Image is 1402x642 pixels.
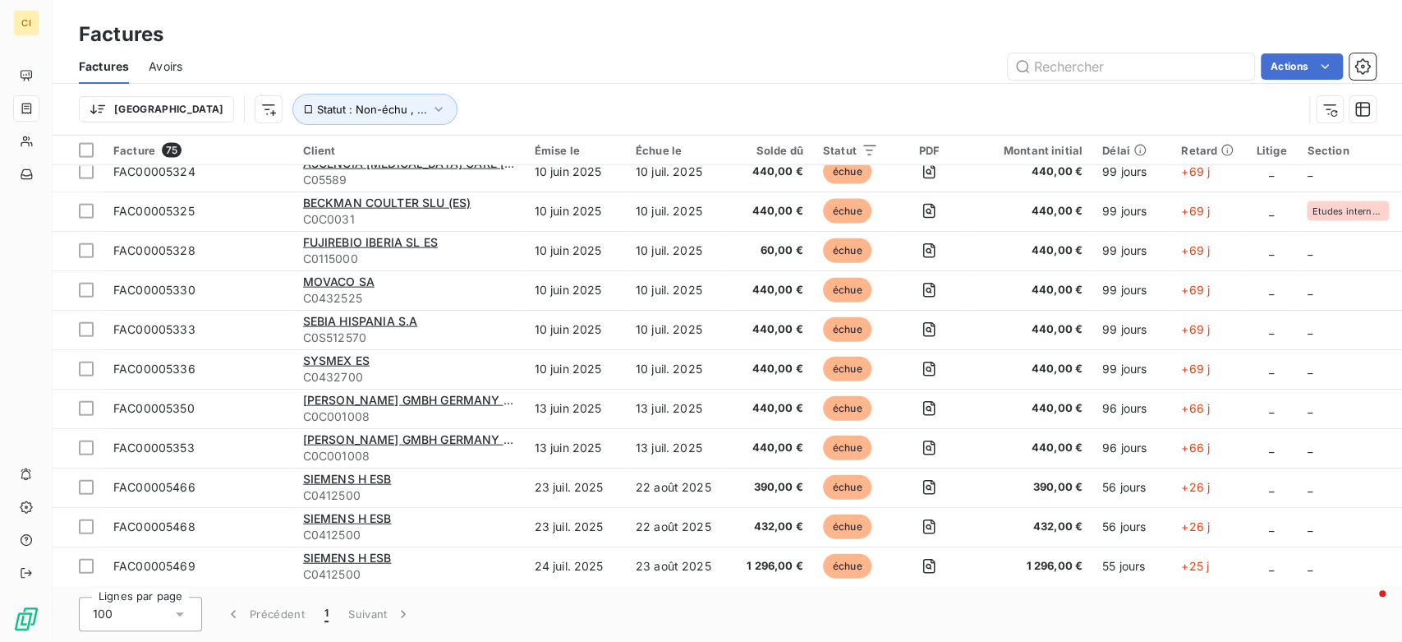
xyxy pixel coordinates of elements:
span: SYSMEX ES [303,353,370,367]
span: MOVACO SA [303,275,375,289]
span: 60,00 € [734,242,803,259]
span: +69 j [1181,164,1210,178]
td: 99 jours [1092,152,1171,192]
span: +66 j [1181,441,1210,455]
span: FAC00005353 [113,441,195,455]
td: 24 juil. 2025 [525,547,626,586]
span: C0412500 [303,487,515,504]
span: Avoirs [149,58,182,75]
span: _ [1269,559,1274,573]
span: SEBIA HISPANIA S.A [303,314,418,328]
span: FUJIREBIO IBERIA SL ES [303,235,438,249]
button: [GEOGRAPHIC_DATA] [79,96,234,122]
td: 10 juin 2025 [525,310,626,349]
span: _ [1269,322,1274,336]
span: 75 [162,143,182,158]
span: FAC00005324 [113,164,195,178]
div: Montant initial [981,144,1083,157]
span: 440,00 € [981,282,1083,298]
span: 440,00 € [981,321,1083,338]
span: 440,00 € [981,164,1083,180]
span: SIEMENS H ESB [303,472,392,486]
span: 440,00 € [734,440,803,456]
span: échue [823,278,872,303]
span: +69 j [1181,243,1210,257]
span: FAC00005350 [113,401,195,415]
span: 440,00 € [981,203,1083,219]
span: _ [1269,441,1274,455]
span: C0C001008 [303,409,515,425]
div: Retard [1181,144,1235,157]
span: _ [1269,362,1274,376]
span: échue [823,554,872,579]
td: 10 juil. 2025 [626,310,724,349]
div: Client [303,144,515,157]
span: Facture [113,144,155,157]
input: Rechercher [1008,53,1254,80]
button: Précédent [215,597,315,631]
span: FAC00005468 [113,520,195,533]
span: +69 j [1181,283,1210,297]
span: 440,00 € [734,282,803,298]
div: Solde dû [734,144,803,157]
div: Litige [1256,144,1288,157]
td: 56 jours [1092,507,1171,547]
span: 440,00 € [981,400,1083,417]
span: échue [823,199,872,224]
td: 55 jours [1092,547,1171,586]
span: _ [1307,480,1312,494]
td: 23 août 2025 [626,547,724,586]
span: Etudes internationales [1312,206,1384,216]
span: 440,00 € [734,400,803,417]
div: Échue le [636,144,715,157]
span: échue [823,436,872,460]
span: BECKMAN COULTER SLU (ES) [303,196,471,210]
td: 10 juil. 2025 [626,152,724,192]
span: _ [1307,559,1312,573]
span: 440,00 € [734,164,803,180]
span: 390,00 € [981,479,1083,496]
div: PDF [898,144,960,157]
span: échue [823,396,872,421]
span: _ [1307,164,1312,178]
td: 13 juil. 2025 [626,389,724,428]
td: 23 juil. 2025 [525,507,626,547]
span: _ [1269,401,1274,415]
span: +25 j [1181,559,1209,573]
td: 10 juil. 2025 [626,270,724,310]
span: 440,00 € [734,203,803,219]
td: 99 jours [1092,310,1171,349]
span: _ [1307,441,1312,455]
span: [PERSON_NAME] GMBH GERMANY CLT DTX [303,393,553,407]
span: FAC00005336 [113,362,195,376]
span: _ [1269,283,1274,297]
span: 432,00 € [981,519,1083,535]
span: Statut : Non-échu , ... [317,103,427,116]
span: 440,00 € [981,361,1083,377]
iframe: Intercom live chat [1346,586,1386,626]
span: échue [823,357,872,381]
td: 10 juil. 2025 [626,192,724,231]
td: 13 juin 2025 [525,428,626,468]
span: C0412500 [303,566,515,583]
span: +69 j [1181,322,1210,336]
span: _ [1307,322,1312,336]
span: FAC00005325 [113,204,195,218]
td: 96 jours [1092,428,1171,468]
button: Statut : Non-échu , ... [292,94,457,125]
span: échue [823,475,872,500]
span: C0C001008 [303,448,515,464]
span: 440,00 € [734,361,803,377]
td: 13 juil. 2025 [626,428,724,468]
span: +69 j [1181,204,1210,218]
span: +66 j [1181,401,1210,415]
div: Section [1307,144,1392,157]
td: 10 juin 2025 [525,349,626,389]
span: 432,00 € [734,519,803,535]
span: 100 [93,606,113,622]
div: CI [13,10,39,36]
span: [PERSON_NAME] GMBH GERMANY CLT DTX [303,432,553,446]
span: 440,00 € [981,242,1083,259]
td: 99 jours [1092,192,1171,231]
td: 10 juin 2025 [525,152,626,192]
